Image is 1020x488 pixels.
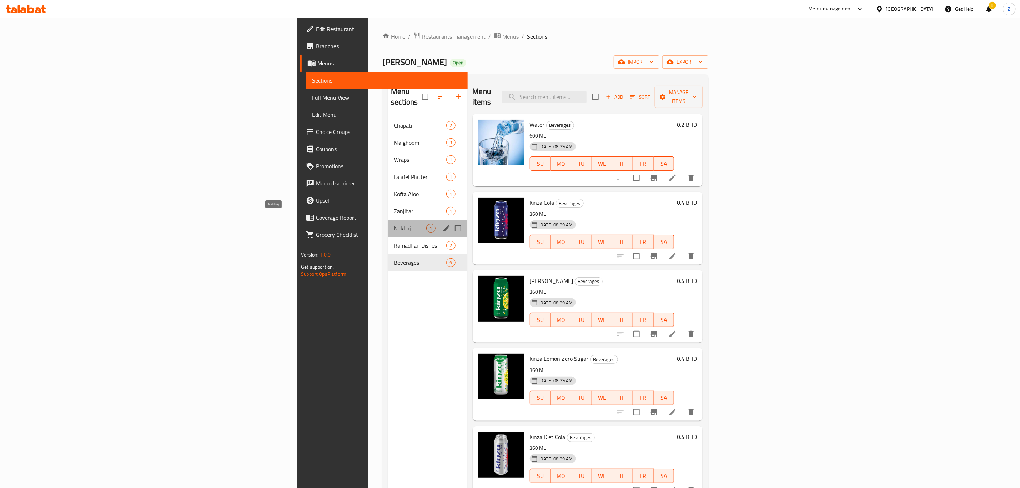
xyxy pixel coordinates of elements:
button: Add section [450,88,467,105]
h6: 0.4 BHD [677,432,697,442]
span: Choice Groups [316,128,462,136]
span: Kofta Aloo [394,190,446,198]
button: FR [633,156,654,171]
span: TU [574,159,589,169]
h6: 0.4 BHD [677,198,697,208]
span: SA [657,159,672,169]
span: Upsell [316,196,462,205]
span: SU [533,315,548,325]
img: Kinza Diet Cola [478,432,524,478]
span: Nakhaj [394,224,426,233]
a: Promotions [300,158,468,175]
span: Menus [317,59,462,68]
div: items [446,241,455,250]
button: FR [633,391,654,405]
span: 1.0.0 [320,250,331,259]
span: Add item [603,91,626,103]
span: Ramadhan Dishes [394,241,446,250]
div: items [446,138,455,147]
span: SU [533,159,548,169]
button: WE [592,235,613,249]
span: SU [533,471,548,481]
button: WE [592,156,613,171]
span: Sort [630,93,650,101]
div: items [446,258,455,267]
a: Coupons [300,140,468,158]
span: [DATE] 08:29 AM [536,143,576,150]
span: Select to update [629,170,644,185]
button: TH [612,469,633,483]
span: 1 [447,191,455,198]
div: Beverages [575,277,603,286]
nav: breadcrumb [382,32,708,41]
button: Branch-specific-item [645,325,663,343]
div: Menu-management [809,5,853,13]
p: 360 ML [530,366,674,375]
button: FR [633,313,654,327]
span: SA [657,393,672,403]
span: Chapati [394,121,446,130]
h2: Menu items [473,86,494,108]
div: items [446,121,455,130]
button: MO [551,391,571,405]
span: TH [615,159,630,169]
h6: 0.4 BHD [677,276,697,286]
span: Sections [312,76,462,85]
span: Coupons [316,145,462,153]
button: SU [530,391,551,405]
span: Menus [502,32,519,41]
span: SA [657,315,672,325]
a: Edit menu item [668,330,677,338]
a: Edit Menu [306,106,468,123]
span: TU [574,393,589,403]
span: WE [595,393,610,403]
button: export [662,55,708,69]
button: MO [551,469,571,483]
div: items [446,173,455,181]
button: TH [612,313,633,327]
span: Edit Menu [312,110,462,119]
div: Kofta Aloo1 [388,185,467,203]
a: Menu disclaimer [300,175,468,192]
button: WE [592,469,613,483]
img: Water [478,120,524,165]
button: SA [654,391,674,405]
button: SU [530,469,551,483]
li: / [488,32,491,41]
div: Falafel Platter [394,173,446,181]
a: Upsell [300,192,468,209]
span: [DATE] 08:29 AM [536,221,576,228]
span: FR [636,315,651,325]
h6: 0.4 BHD [677,354,697,364]
button: Add [603,91,626,103]
span: 3 [447,139,455,146]
img: Kinza Lemon [478,276,524,322]
button: Manage items [655,86,703,108]
span: FR [636,237,651,247]
div: Wraps [394,155,446,164]
span: Full Menu View [312,93,462,102]
span: [DATE] 08:29 AM [536,377,576,384]
span: FR [636,159,651,169]
button: TU [571,235,592,249]
div: Ramadhan Dishes2 [388,237,467,254]
button: MO [551,235,571,249]
input: search [502,91,587,103]
button: FR [633,235,654,249]
div: Chapati2 [388,117,467,134]
span: MO [553,237,568,247]
span: TH [615,237,630,247]
div: Wraps1 [388,151,467,168]
span: 1 [447,156,455,163]
span: Kinza Lemon Zero Sugar [530,353,589,364]
span: Select section [588,89,603,104]
span: export [668,58,703,66]
span: Zanjibari [394,207,446,215]
span: TH [615,471,630,481]
span: WE [595,315,610,325]
span: Select to update [629,405,644,420]
span: [PERSON_NAME] [530,275,573,286]
span: Select to update [629,327,644,342]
